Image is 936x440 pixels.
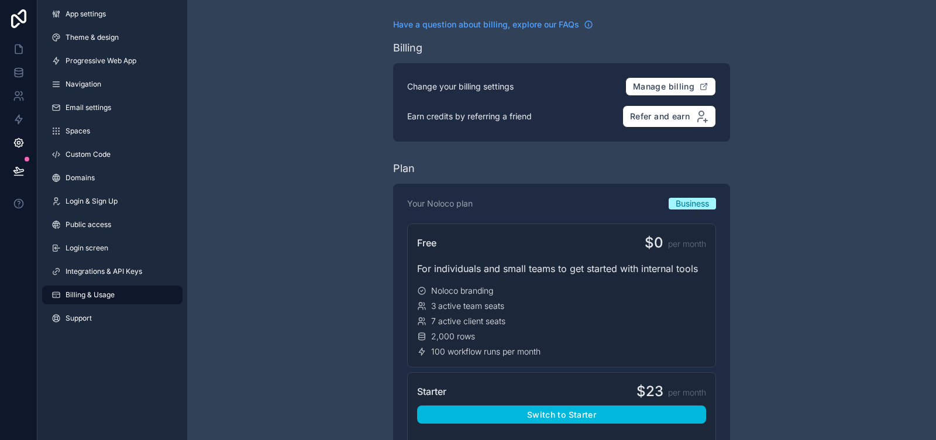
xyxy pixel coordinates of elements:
a: Have a question about billing, explore our FAQs [393,19,593,30]
span: 100 workflow runs per month [431,346,541,357]
a: Login & Sign Up [42,192,183,211]
span: Starter [417,384,446,398]
span: Email settings [66,103,111,112]
p: Change your billing settings [407,81,514,92]
span: Progressive Web App [66,56,136,66]
span: Navigation [66,80,101,89]
span: Noloco branding [431,285,493,297]
a: Public access [42,215,183,234]
a: Login screen [42,239,183,257]
span: Spaces [66,126,90,136]
span: per month [668,387,706,398]
span: 7 active client seats [431,315,505,327]
p: Your Noloco plan [407,198,473,209]
a: Navigation [42,75,183,94]
a: Domains [42,169,183,187]
button: Manage billing [625,77,716,96]
a: Integrations & API Keys [42,262,183,281]
span: Business [676,198,709,209]
a: Email settings [42,98,183,117]
span: Manage billing [633,81,694,92]
span: Refer and earn [630,111,690,122]
a: Progressive Web App [42,51,183,70]
a: Support [42,309,183,328]
div: Billing [393,40,422,56]
span: Domains [66,173,95,183]
button: Switch to Starter [417,405,706,424]
div: Plan [393,160,415,177]
span: Theme & design [66,33,119,42]
span: Free [417,236,436,250]
span: 2,000 rows [431,331,475,342]
span: Login & Sign Up [66,197,118,206]
span: App settings [66,9,106,19]
span: Public access [66,220,111,229]
span: $23 [636,382,663,401]
span: Support [66,314,92,323]
span: Billing & Usage [66,290,115,300]
a: Spaces [42,122,183,140]
a: App settings [42,5,183,23]
span: per month [668,238,706,250]
p: Earn credits by referring a friend [407,111,532,122]
span: Custom Code [66,150,111,159]
span: Integrations & API Keys [66,267,142,276]
button: Refer and earn [622,105,716,128]
span: Have a question about billing, explore our FAQs [393,19,579,30]
span: $0 [645,233,663,252]
a: Billing & Usage [42,286,183,304]
span: Login screen [66,243,108,253]
span: 3 active team seats [431,300,504,312]
a: Theme & design [42,28,183,47]
div: For individuals and small teams to get started with internal tools [417,262,706,276]
a: Custom Code [42,145,183,164]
